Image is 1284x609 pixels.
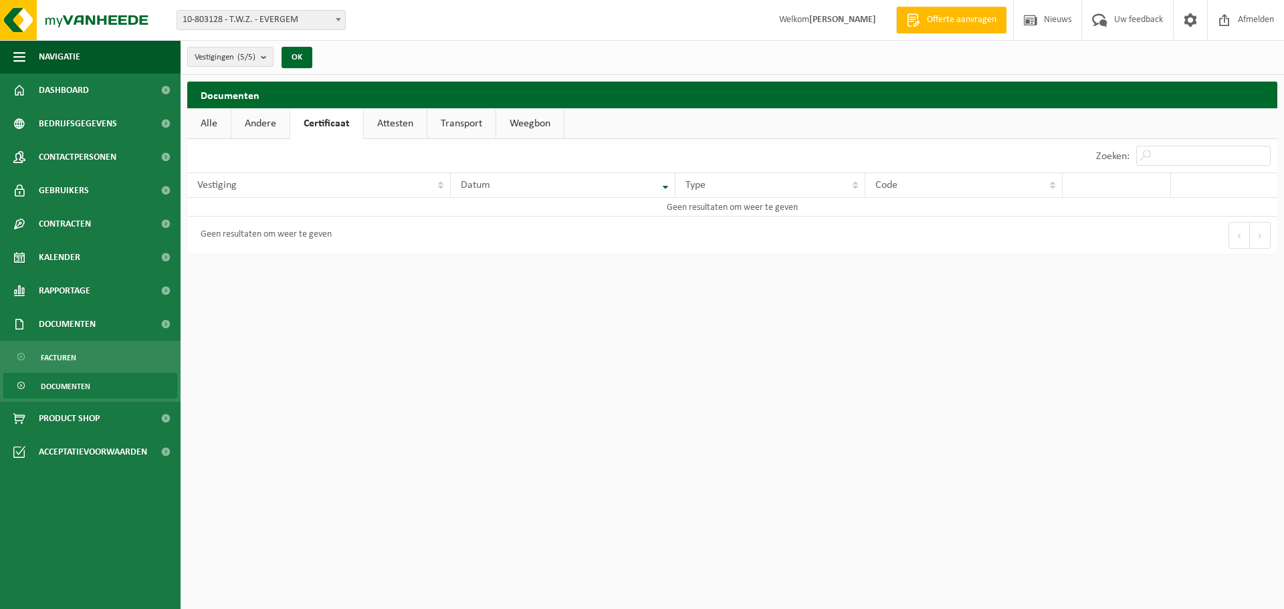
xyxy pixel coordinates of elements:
[177,11,345,29] span: 10-803128 - T.W.Z. - EVERGEM
[39,107,117,140] span: Bedrijfsgegevens
[41,345,76,370] span: Facturen
[39,174,89,207] span: Gebruikers
[187,108,231,139] a: Alle
[197,180,237,191] span: Vestiging
[290,108,363,139] a: Certificaat
[924,13,1000,27] span: Offerte aanvragen
[364,108,427,139] a: Attesten
[194,223,332,247] div: Geen resultaten om weer te geven
[7,580,223,609] iframe: chat widget
[809,15,876,25] strong: [PERSON_NAME]
[41,374,90,399] span: Documenten
[1228,222,1250,249] button: Previous
[187,198,1277,217] td: Geen resultaten om weer te geven
[39,74,89,107] span: Dashboard
[39,435,147,469] span: Acceptatievoorwaarden
[39,241,80,274] span: Kalender
[3,344,177,370] a: Facturen
[231,108,290,139] a: Andere
[39,402,100,435] span: Product Shop
[875,180,897,191] span: Code
[3,373,177,398] a: Documenten
[39,140,116,174] span: Contactpersonen
[39,308,96,341] span: Documenten
[237,53,255,62] count: (5/5)
[282,47,312,68] button: OK
[1250,222,1271,249] button: Next
[1096,151,1130,162] label: Zoeken:
[427,108,496,139] a: Transport
[39,207,91,241] span: Contracten
[39,40,80,74] span: Navigatie
[39,274,90,308] span: Rapportage
[187,82,1277,108] h2: Documenten
[177,10,346,30] span: 10-803128 - T.W.Z. - EVERGEM
[896,7,1006,33] a: Offerte aanvragen
[496,108,564,139] a: Weegbon
[187,47,274,67] button: Vestigingen(5/5)
[461,180,490,191] span: Datum
[195,47,255,68] span: Vestigingen
[685,180,706,191] span: Type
